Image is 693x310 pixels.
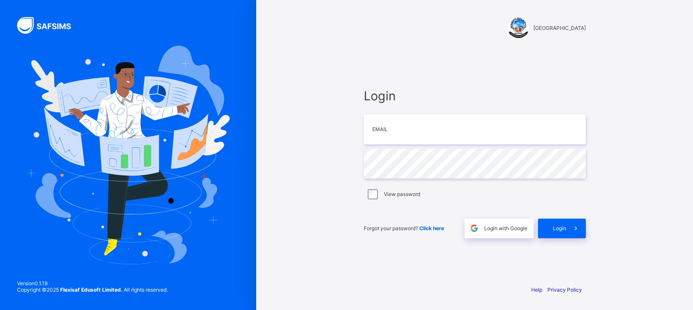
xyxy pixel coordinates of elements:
a: Click here [419,225,444,231]
span: Login [553,225,566,231]
span: Forgot your password? [364,225,444,231]
span: [GEOGRAPHIC_DATA] [533,25,586,31]
span: Login [364,88,586,103]
img: Hero Image [26,46,230,264]
span: Copyright © 2025 All rights reserved. [17,287,168,293]
a: Help [531,287,542,293]
span: Version 0.1.19 [17,280,168,287]
a: Privacy Policy [547,287,582,293]
img: SAFSIMS Logo [17,17,81,34]
span: Login with Google [484,225,527,231]
img: google.396cfc9801f0270233282035f929180a.svg [469,223,479,233]
label: View password [384,191,420,197]
strong: Flexisaf Edusoft Limited. [60,287,123,293]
